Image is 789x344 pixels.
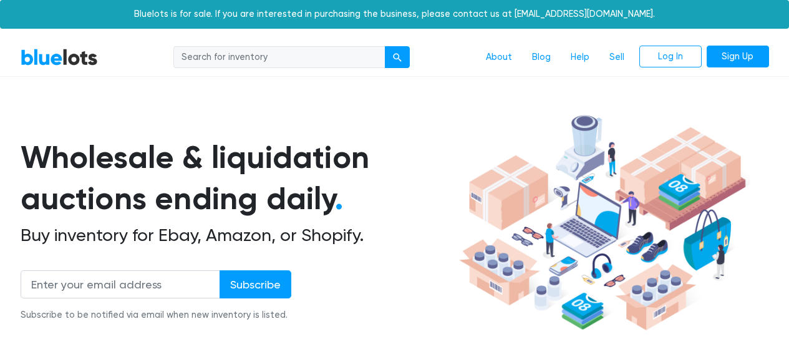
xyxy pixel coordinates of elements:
[21,308,291,322] div: Subscribe to be notified via email when new inventory is listed.
[639,46,702,68] a: Log In
[21,48,98,66] a: BlueLots
[335,180,343,217] span: .
[561,46,599,69] a: Help
[707,46,769,68] a: Sign Up
[522,46,561,69] a: Blog
[21,270,220,298] input: Enter your email address
[455,109,750,337] img: hero-ee84e7d0318cb26816c560f6b4441b76977f77a177738b4e94f68c95b2b83dbb.png
[599,46,634,69] a: Sell
[476,46,522,69] a: About
[220,270,291,298] input: Subscribe
[21,225,455,246] h2: Buy inventory for Ebay, Amazon, or Shopify.
[21,137,455,220] h1: Wholesale & liquidation auctions ending daily
[173,46,385,69] input: Search for inventory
